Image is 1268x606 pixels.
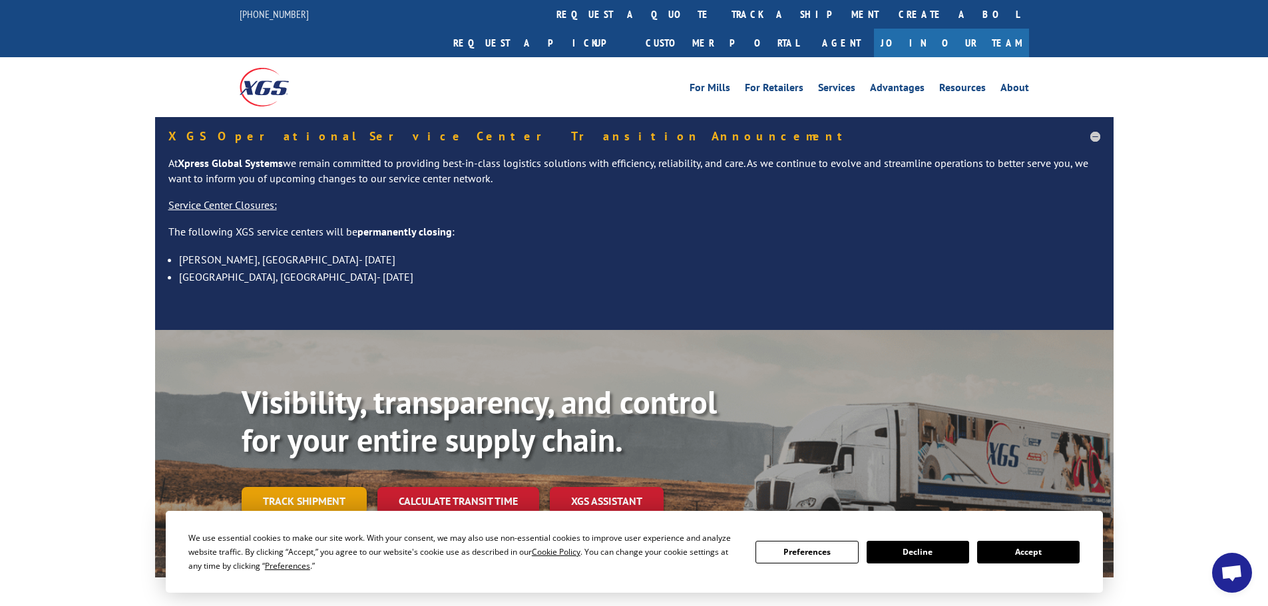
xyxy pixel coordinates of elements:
[636,29,809,57] a: Customer Portal
[168,224,1100,251] p: The following XGS service centers will be :
[242,381,717,461] b: Visibility, transparency, and control for your entire supply chain.
[532,546,580,557] span: Cookie Policy
[265,560,310,571] span: Preferences
[1212,553,1252,593] a: Open chat
[168,156,1100,198] p: At we remain committed to providing best-in-class logistics solutions with efficiency, reliabilit...
[690,82,730,97] a: For Mills
[977,541,1080,563] button: Accept
[867,541,969,563] button: Decline
[550,487,664,516] a: XGS ASSISTANT
[755,541,858,563] button: Preferences
[357,225,452,238] strong: permanently closing
[818,82,855,97] a: Services
[179,251,1100,268] li: [PERSON_NAME], [GEOGRAPHIC_DATA]- [DATE]
[1000,82,1029,97] a: About
[809,29,874,57] a: Agent
[168,130,1100,142] h5: XGS Operational Service Center Transition Announcement
[168,198,277,212] u: Service Center Closures:
[188,531,740,573] div: We use essential cookies to make our site work. With your consent, we may also use non-essential ...
[745,82,803,97] a: For Retailers
[939,82,986,97] a: Resources
[242,487,367,515] a: Track shipment
[377,487,539,516] a: Calculate transit time
[870,82,925,97] a: Advantages
[179,268,1100,285] li: [GEOGRAPHIC_DATA], [GEOGRAPHIC_DATA]- [DATE]
[240,7,309,21] a: [PHONE_NUMBER]
[874,29,1029,57] a: Join Our Team
[166,511,1103,593] div: Cookie Consent Prompt
[178,156,283,170] strong: Xpress Global Systems
[443,29,636,57] a: Request a pickup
